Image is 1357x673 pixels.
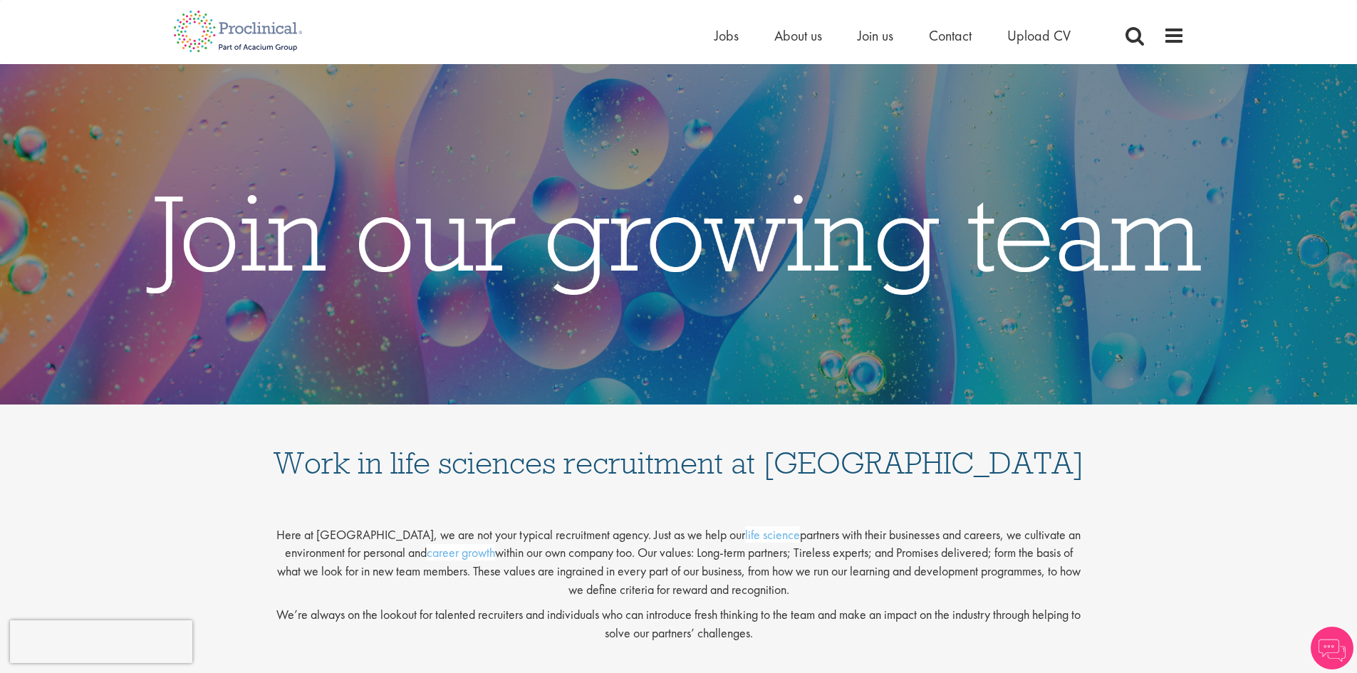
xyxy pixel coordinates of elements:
[273,514,1085,599] p: Here at [GEOGRAPHIC_DATA], we are not your typical recruitment agency. Just as we help our partne...
[745,526,800,543] a: life science
[10,620,192,663] iframe: reCAPTCHA
[427,544,495,560] a: career growth
[858,26,893,45] a: Join us
[273,419,1085,479] h1: Work in life sciences recruitment at [GEOGRAPHIC_DATA]
[774,26,822,45] a: About us
[1311,627,1353,669] img: Chatbot
[929,26,972,45] a: Contact
[714,26,739,45] a: Jobs
[273,605,1085,642] p: We’re always on the lookout for talented recruiters and individuals who can introduce fresh think...
[1007,26,1071,45] a: Upload CV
